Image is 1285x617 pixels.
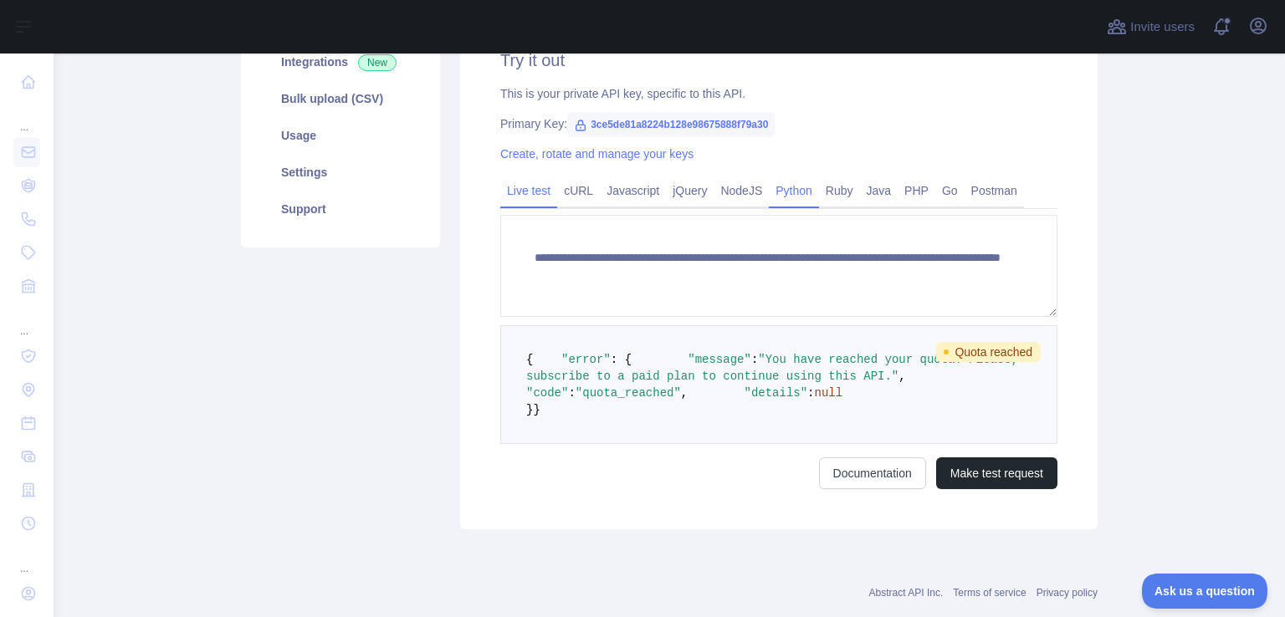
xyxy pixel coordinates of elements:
span: "error" [561,353,611,366]
a: Javascript [600,177,666,204]
a: Integrations New [261,43,420,80]
div: ... [13,100,40,134]
span: } [533,403,540,416]
a: Support [261,191,420,227]
a: Create, rotate and manage your keys [500,147,694,161]
span: } [526,403,533,416]
iframe: Toggle Customer Support [1142,574,1268,609]
div: Primary Key: [500,115,1057,132]
a: Python [769,177,819,204]
h2: Try it out [500,48,1057,72]
a: Bulk upload (CSV) [261,80,420,117]
span: : { [611,353,632,366]
a: jQuery [666,177,714,204]
span: , [898,370,905,383]
span: 3ce5de81a8224b128e98675888f79a30 [567,112,775,137]
span: : [751,353,758,366]
span: "message" [688,353,751,366]
span: Quota reached [936,342,1041,362]
span: New [358,54,397,71]
span: "code" [526,386,568,400]
div: This is your private API key, specific to this API. [500,85,1057,102]
a: Settings [261,154,420,191]
a: Abstract API Inc. [869,587,944,599]
a: cURL [557,177,600,204]
button: Make test request [936,457,1057,489]
div: ... [13,304,40,338]
a: Terms of service [953,587,1026,599]
div: ... [13,542,40,575]
span: "quota_reached" [576,386,681,400]
span: Invite users [1130,18,1195,37]
span: "You have reached your quota. Please, subscribe to a paid plan to continue using this API." [526,353,1026,383]
button: Invite users [1103,13,1198,40]
a: Live test [500,177,557,204]
a: Postman [965,177,1024,204]
a: Usage [261,117,420,154]
a: Ruby [819,177,860,204]
a: Java [860,177,898,204]
span: null [815,386,843,400]
a: Go [935,177,965,204]
a: NodeJS [714,177,769,204]
span: : [568,386,575,400]
span: : [807,386,814,400]
span: { [526,353,533,366]
a: Documentation [819,457,926,489]
span: , [681,386,688,400]
a: Privacy policy [1037,587,1098,599]
a: PHP [898,177,935,204]
span: "details" [744,386,807,400]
